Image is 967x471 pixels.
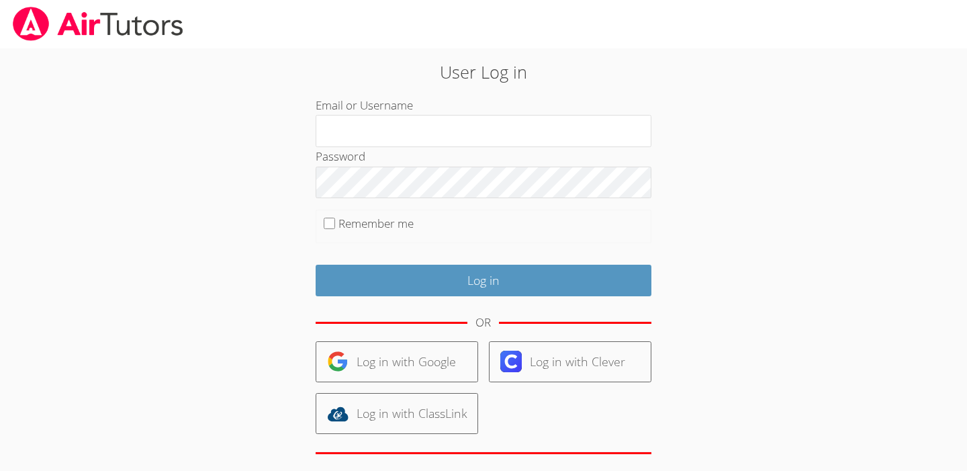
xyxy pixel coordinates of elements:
img: airtutors_banner-c4298cdbf04f3fff15de1276eac7730deb9818008684d7c2e4769d2f7ddbe033.png [11,7,185,41]
h2: User Log in [222,59,745,85]
label: Email or Username [316,97,413,113]
a: Log in with ClassLink [316,393,478,434]
img: google-logo-50288ca7cdecda66e5e0955fdab243c47b7ad437acaf1139b6f446037453330a.svg [327,351,349,372]
a: Log in with Clever [489,341,651,382]
label: Password [316,148,365,164]
img: clever-logo-6eab21bc6e7a338710f1a6ff85c0baf02591cd810cc4098c63d3a4b26e2feb20.svg [500,351,522,372]
label: Remember me [338,216,414,231]
a: Log in with Google [316,341,478,382]
img: classlink-logo-d6bb404cc1216ec64c9a2012d9dc4662098be43eaf13dc465df04b49fa7ab582.svg [327,403,349,425]
div: OR [475,313,491,333]
input: Log in [316,265,651,296]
